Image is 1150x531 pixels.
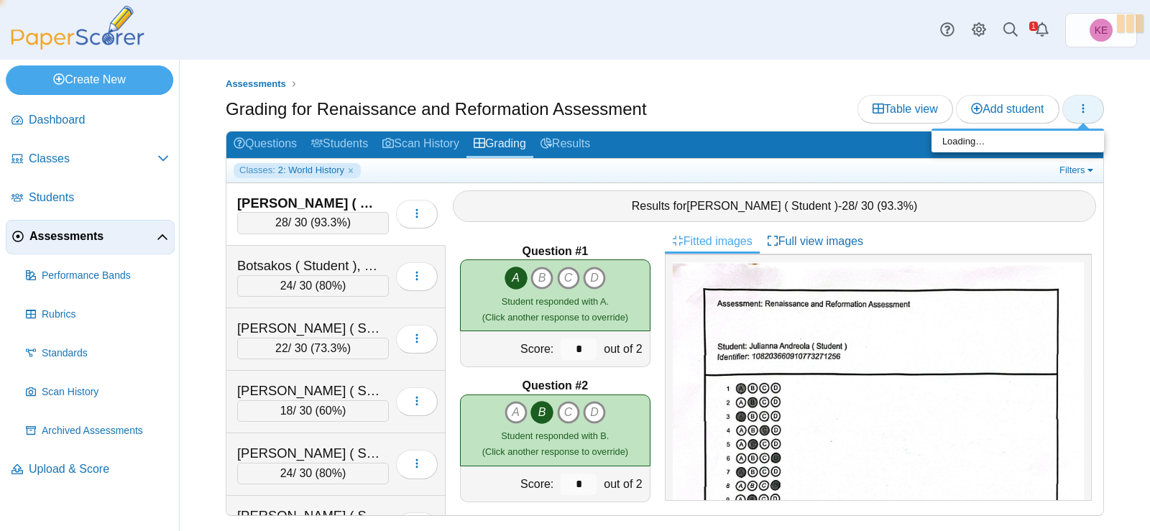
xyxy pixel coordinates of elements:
span: 93.3% [881,200,914,212]
a: Archived Assessments [20,414,175,448]
a: Upload & Score [6,453,175,487]
span: 80% [319,467,342,479]
a: Students [304,131,375,158]
a: Scan History [375,131,466,158]
span: 18 [280,405,293,417]
span: 93.3% [314,216,346,228]
span: Kimberly Evans [1095,25,1108,35]
span: 24 [280,280,293,292]
img: PaperScorer [6,6,149,50]
span: Standards [42,346,169,361]
span: Scan History [42,385,169,400]
i: B [530,401,553,424]
a: Filters [1056,163,1100,177]
span: 28 [275,216,288,228]
h1: Grading for Renaissance and Reformation Assessment [226,97,647,121]
a: Classes: 2: World History [234,163,361,177]
i: D [583,401,606,424]
div: out of 2 [600,466,649,502]
a: Add student [956,95,1059,124]
span: Students [29,190,169,206]
span: Archived Assessments [42,424,169,438]
span: 80% [319,280,342,292]
div: / 30 ( ) [237,463,389,484]
span: 60% [319,405,342,417]
span: Upload & Score [29,461,169,477]
span: Student responded with A. [502,296,609,307]
span: Table view [873,103,938,115]
i: C [557,267,580,290]
span: Student responded with B. [501,430,609,441]
div: out of 2 [600,331,649,366]
span: Classes: [239,164,275,177]
span: Assessments [226,78,286,89]
div: / 30 ( ) [237,212,389,234]
div: [PERSON_NAME] ( Student ), [PERSON_NAME] [237,507,381,525]
a: Create New [6,65,173,94]
div: [PERSON_NAME] ( Student ), [PERSON_NAME] [237,194,381,213]
a: Scan History [20,375,175,410]
span: Add student [971,103,1044,115]
span: 22 [275,342,288,354]
span: Performance Bands [42,269,169,283]
i: C [557,401,580,424]
span: Classes [29,151,157,167]
i: B [530,267,553,290]
a: Questions [226,131,304,158]
b: Question #1 [523,244,589,259]
a: Fitted images [665,229,760,254]
div: Loading… [931,131,1104,152]
div: / 30 ( ) [237,400,389,422]
small: (Click another response to override) [482,296,628,323]
a: Results [533,131,597,158]
a: Table view [857,95,953,124]
div: / 30 ( ) [237,338,389,359]
a: PaperScorer [6,40,149,52]
b: Question #2 [523,378,589,394]
a: Alerts [1026,14,1058,46]
div: [PERSON_NAME] ( Student ), [PERSON_NAME] [237,444,381,463]
span: Kimberly Evans [1090,19,1113,42]
a: Students [6,181,175,216]
span: 73.3% [314,342,346,354]
div: / 30 ( ) [237,275,389,297]
div: [PERSON_NAME] ( Student ), Caden [237,319,381,338]
a: Dashboard [6,103,175,138]
a: Assessments [222,75,290,93]
a: Grading [466,131,533,158]
a: Performance Bands [20,259,175,293]
div: [PERSON_NAME] ( Student ), [PERSON_NAME] [237,382,381,400]
span: Rubrics [42,308,169,322]
span: 28 [842,200,855,212]
span: [PERSON_NAME] ( Student ) [686,200,838,212]
div: Score: [461,331,557,366]
i: D [583,267,606,290]
span: Dashboard [29,112,169,128]
i: A [505,267,528,290]
a: Full view images [760,229,870,254]
div: Score: [461,466,557,502]
div: Botsakos ( Student ), [PERSON_NAME] [237,257,381,275]
a: Assessments [6,220,175,254]
a: Standards [20,336,175,371]
a: Kimberly Evans [1065,13,1137,47]
a: Classes [6,142,175,177]
div: Results for - / 30 ( ) [453,190,1096,222]
span: 24 [280,467,293,479]
span: Assessments [29,228,157,244]
small: (Click another response to override) [482,430,628,457]
a: Rubrics [20,297,175,332]
i: A [505,401,528,424]
b: Question #3 [523,513,589,529]
span: 2: World History [278,164,344,177]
